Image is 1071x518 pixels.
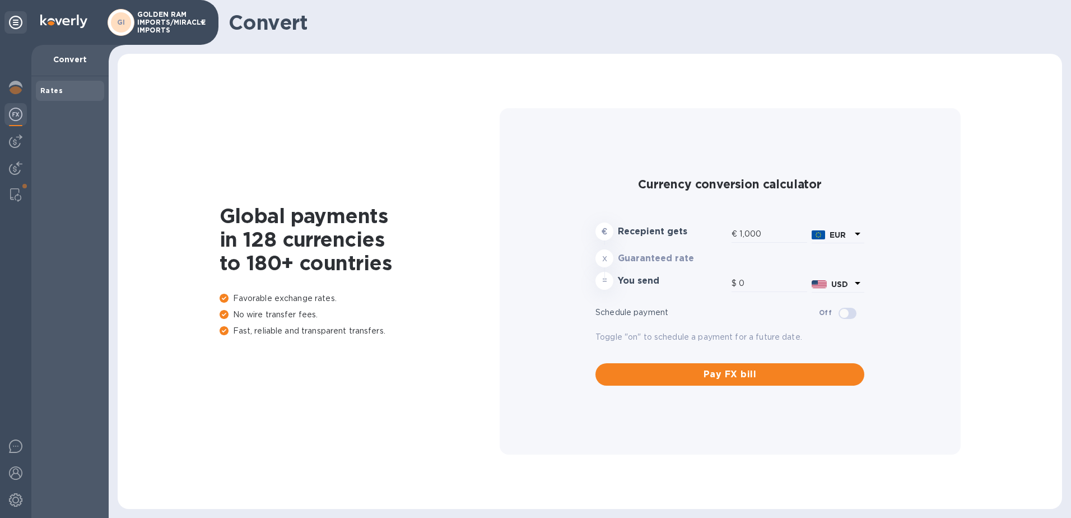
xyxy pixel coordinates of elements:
[117,18,125,26] b: GI
[595,249,613,267] div: x
[220,309,500,321] p: No wire transfer fees.
[220,293,500,304] p: Favorable exchange rates.
[831,280,848,289] b: USD
[9,108,22,121] img: Foreign exchange
[595,307,819,318] p: Schedule payment
[618,276,727,286] h3: You send
[40,54,100,65] p: Convert
[618,226,727,237] h3: Recepient gets
[812,280,827,288] img: USD
[739,226,807,243] input: Amount
[595,331,864,343] p: Toggle "on" to schedule a payment for a future date.
[229,11,1053,34] h1: Convert
[732,275,739,292] div: $
[40,86,63,95] b: Rates
[830,230,846,239] b: EUR
[732,226,739,243] div: €
[595,272,613,290] div: =
[604,368,855,381] span: Pay FX bill
[618,253,727,264] h3: Guaranteed rate
[595,363,864,386] button: Pay FX bill
[220,204,500,275] h1: Global payments in 128 currencies to 180+ countries
[739,275,807,292] input: Amount
[40,15,87,28] img: Logo
[220,325,500,337] p: Fast, reliable and transparent transfers.
[602,227,607,236] strong: €
[595,177,864,191] h2: Currency conversion calculator
[4,11,27,34] div: Unpin categories
[137,11,193,34] p: GOLDEN RAM IMPORTS/MIRACLE IMPORTS
[819,308,832,317] b: Off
